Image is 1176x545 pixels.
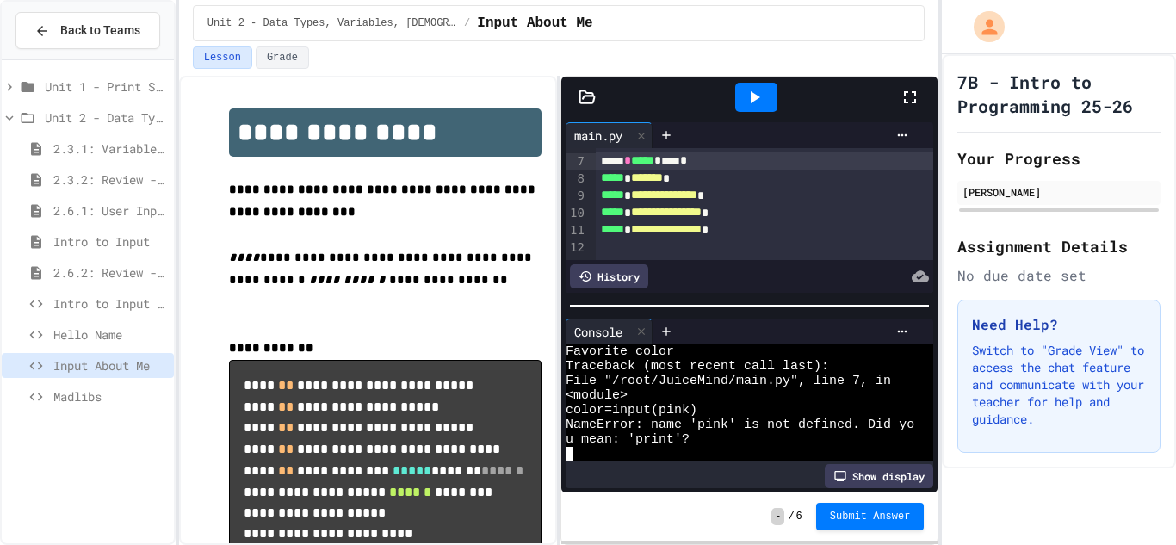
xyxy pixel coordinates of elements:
[962,184,1155,200] div: [PERSON_NAME]
[566,188,587,205] div: 9
[566,122,653,148] div: main.py
[566,388,628,403] span: <module>
[477,13,592,34] span: Input About Me
[957,146,1161,170] h2: Your Progress
[771,508,784,525] span: -
[566,205,587,222] div: 10
[566,359,829,374] span: Traceback (most recent call last):
[972,342,1146,428] p: Switch to "Grade View" to access the chat feature and communicate with your teacher for help and ...
[53,294,167,313] span: Intro to Input Exercise
[207,16,457,30] span: Unit 2 - Data Types, Variables, [DEMOGRAPHIC_DATA]
[816,503,925,530] button: Submit Answer
[788,510,794,523] span: /
[570,264,648,288] div: History
[566,170,587,188] div: 8
[957,70,1161,118] h1: 7B - Intro to Programming 25-26
[53,356,167,375] span: Input About Me
[825,464,933,488] div: Show display
[53,139,167,158] span: 2.3.1: Variables and Data Types
[566,319,653,344] div: Console
[566,403,697,418] span: color=input(pink)
[60,22,140,40] span: Back to Teams
[53,232,167,251] span: Intro to Input
[53,263,167,282] span: 2.6.2: Review - User Input
[566,222,587,239] div: 11
[972,314,1146,335] h3: Need Help?
[566,153,587,170] div: 7
[957,265,1161,286] div: No due date set
[15,12,160,49] button: Back to Teams
[53,387,167,406] span: Madlibs
[256,46,309,69] button: Grade
[566,127,631,145] div: main.py
[566,344,674,359] span: Favorite color
[566,418,914,432] span: NameError: name 'pink' is not defined. Did yo
[956,7,1009,46] div: My Account
[566,432,690,447] span: u mean: 'print'?
[566,323,631,341] div: Console
[796,510,802,523] span: 6
[45,77,167,96] span: Unit 1 - Print Statements
[464,16,470,30] span: /
[193,46,252,69] button: Lesson
[566,374,891,388] span: File "/root/JuiceMind/main.py", line 7, in
[53,325,167,344] span: Hello Name
[830,510,911,523] span: Submit Answer
[957,234,1161,258] h2: Assignment Details
[53,201,167,220] span: 2.6.1: User Input
[45,108,167,127] span: Unit 2 - Data Types, Variables, [DEMOGRAPHIC_DATA]
[566,239,587,257] div: 12
[53,170,167,189] span: 2.3.2: Review - Variables and Data Types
